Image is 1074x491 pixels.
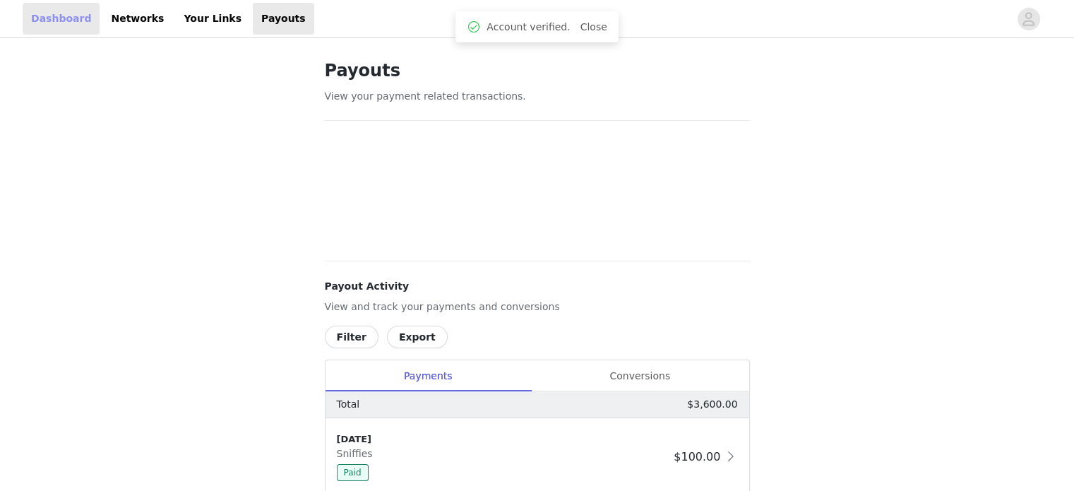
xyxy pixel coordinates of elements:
[325,300,750,314] p: View and track your payments and conversions
[253,3,314,35] a: Payouts
[580,21,607,32] a: Close
[337,464,369,481] span: Paid
[487,20,570,35] span: Account verified.
[337,397,360,412] p: Total
[687,397,737,412] p: $3,600.00
[325,326,378,348] button: Filter
[1022,8,1035,30] div: avatar
[23,3,100,35] a: Dashboard
[325,279,750,294] h4: Payout Activity
[674,450,720,463] span: $100.00
[387,326,448,348] button: Export
[531,360,749,392] div: Conversions
[325,89,750,104] p: View your payment related transactions.
[337,432,669,446] div: [DATE]
[102,3,172,35] a: Networks
[326,360,531,392] div: Payments
[175,3,250,35] a: Your Links
[337,448,378,459] span: Sniffies
[325,58,750,83] h1: Payouts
